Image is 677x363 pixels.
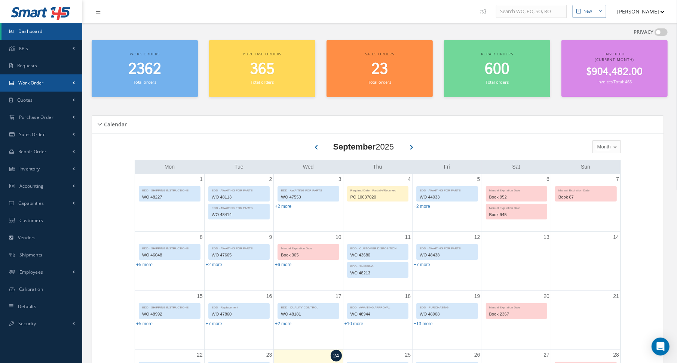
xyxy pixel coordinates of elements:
[334,232,343,243] a: September 10, 2025
[551,174,621,232] td: September 7, 2025
[579,162,592,172] a: Sunday
[278,244,338,251] div: Manual Expiration Date
[327,40,433,97] a: Sales orders 23 Total orders
[482,232,551,291] td: September 13, 2025
[233,162,245,172] a: Tuesday
[347,193,408,202] div: PO 10037020
[18,320,36,327] span: Security
[652,338,670,356] div: Open Intercom Messenger
[417,251,477,259] div: WO 48438
[542,232,551,243] a: September 13, 2025
[347,310,408,319] div: WO 48944
[542,350,551,360] a: September 27, 2025
[204,232,273,291] td: September 9, 2025
[404,232,413,243] a: September 11, 2025
[18,234,36,241] span: Vendors
[413,232,482,291] td: September 12, 2025
[209,244,269,251] div: EDD - AWAITING FOR PARTS
[612,232,621,243] a: September 14, 2025
[586,65,643,79] span: $904,482.00
[275,262,291,267] a: Show 6 more events
[347,304,408,310] div: EDD - AWAITING APPROVAL
[139,310,200,319] div: WO 48992
[347,262,408,269] div: EDD - SHIPPING
[209,210,269,219] div: WO 48414
[139,304,200,310] div: EDD - SHIPPING INSTRUCTIONS
[347,244,408,251] div: EDD - CUSTOMER DISPOSITION
[130,51,159,56] span: Work orders
[250,59,275,80] span: 365
[485,59,509,80] span: 600
[343,174,412,232] td: September 4, 2025
[18,148,47,155] span: Repair Order
[337,174,343,185] a: September 3, 2025
[19,217,43,224] span: Customers
[413,174,482,232] td: September 5, 2025
[206,262,222,267] a: Show 2 more events
[19,166,40,172] span: Inventory
[18,80,44,86] span: Work Order
[204,174,273,232] td: September 2, 2025
[135,174,204,232] td: September 1, 2025
[198,174,204,185] a: September 1, 2025
[486,204,547,210] div: Manual Expiration Date
[333,141,394,153] div: 2025
[511,162,522,172] a: Saturday
[417,310,477,319] div: WO 48908
[615,174,621,185] a: September 7, 2025
[612,291,621,302] a: September 21, 2025
[92,40,198,97] a: Work orders 2362 Total orders
[486,210,547,219] div: Book 945
[414,321,433,326] a: Show 13 more events
[583,8,592,15] div: New
[209,310,269,319] div: WO 47860
[135,232,204,291] td: September 8, 2025
[17,62,37,69] span: Requests
[209,193,269,202] div: WO 48113
[275,321,291,326] a: Show 2 more events
[612,350,621,360] a: September 28, 2025
[19,252,43,258] span: Shipments
[604,51,625,56] span: Invoiced
[133,79,156,85] small: Total orders
[251,79,274,85] small: Total orders
[209,187,269,193] div: EDD - AWAITING FOR PARTS
[496,5,567,18] input: Search WO, PO, SO, RO
[344,321,364,326] a: Show 10 more events
[365,51,394,56] span: Sales orders
[482,290,551,350] td: September 20, 2025
[610,4,665,19] button: [PERSON_NAME]
[265,291,274,302] a: September 16, 2025
[136,262,153,267] a: Show 5 more events
[18,200,44,206] span: Capabilities
[406,174,412,185] a: September 4, 2025
[19,269,43,275] span: Employees
[139,187,200,193] div: EDD - SHIPPING INSTRUCTIONS
[243,51,282,56] span: Purchase orders
[204,290,273,350] td: September 16, 2025
[442,162,451,172] a: Friday
[417,244,477,251] div: EDD - AWAITING FOR PARTS
[195,350,204,360] a: September 22, 2025
[473,232,482,243] a: September 12, 2025
[417,304,477,310] div: EDD - PURCHASING
[275,204,291,209] a: Show 2 more events
[343,290,412,350] td: September 18, 2025
[486,187,547,193] div: Manual Expiration Date
[545,174,551,185] a: September 6, 2025
[347,269,408,277] div: WO 48213
[268,232,274,243] a: September 9, 2025
[206,321,222,326] a: Show 7 more events
[414,262,430,267] a: Show 7 more events
[368,79,391,85] small: Total orders
[163,162,176,172] a: Monday
[482,174,551,232] td: September 6, 2025
[139,244,200,251] div: EDD - SHIPPING INSTRUCTIONS
[555,193,616,202] div: Book 87
[19,286,43,292] span: Calibration
[301,162,315,172] a: Wednesday
[371,59,388,80] span: 23
[414,204,430,209] a: Show 2 more events
[573,5,606,18] button: New
[19,131,45,138] span: Sales Order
